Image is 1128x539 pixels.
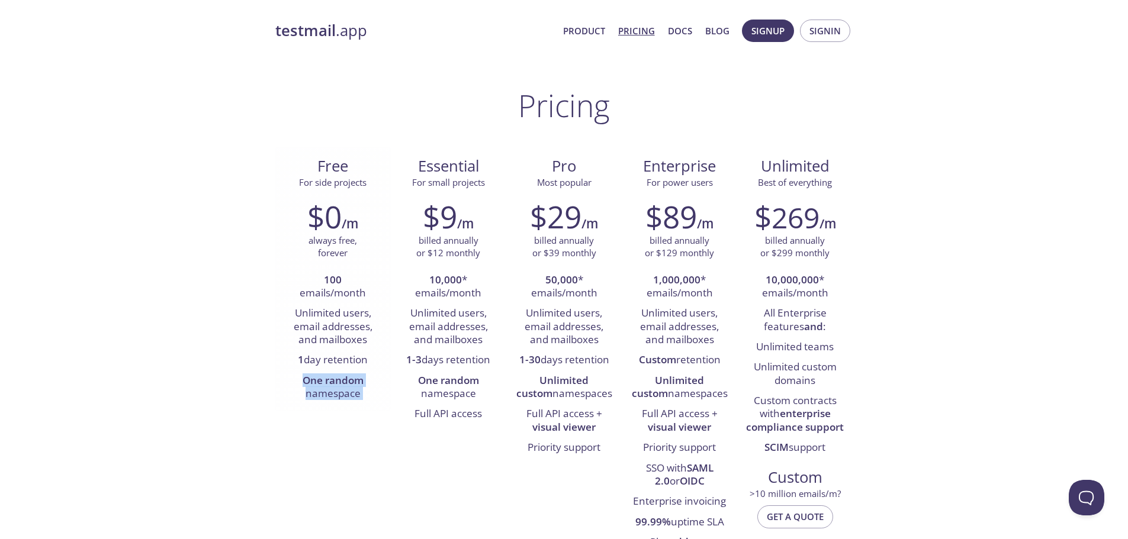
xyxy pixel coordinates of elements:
li: Unlimited users, email addresses, and mailboxes [515,304,613,350]
h2: $ [754,199,820,234]
li: Full API access [400,404,497,424]
li: day retention [284,350,382,370]
strong: 1,000,000 [653,273,700,286]
strong: One random [303,373,364,387]
strong: Custom [639,353,676,366]
span: Pro [516,156,612,176]
span: 269 [772,198,820,237]
li: * emails/month [400,270,497,304]
span: Enterprise [631,156,728,176]
strong: 99.99% [635,515,671,528]
strong: 1 [298,353,304,366]
li: * emails/month [515,270,613,304]
strong: Unlimited custom [632,373,705,400]
strong: 1-3 [406,353,422,366]
p: billed annually or $129 monthly [645,234,714,260]
li: Unlimited teams [746,337,844,357]
a: Product [563,23,605,38]
strong: One random [418,373,479,387]
h1: Pricing [518,88,610,123]
li: All Enterprise features : [746,304,844,337]
span: Get a quote [767,509,824,524]
li: * emails/month [631,270,728,304]
span: Essential [400,156,497,176]
strong: 10,000 [429,273,462,286]
h2: $0 [307,199,342,234]
strong: 10,000,000 [766,273,819,286]
h2: $9 [423,199,457,234]
a: Blog [705,23,729,38]
li: Unlimited users, email addresses, and mailboxes [631,304,728,350]
p: billed annually or $39 monthly [532,234,596,260]
li: namespace [284,371,382,405]
li: Unlimited users, email addresses, and mailboxes [400,304,497,350]
p: billed annually or $12 monthly [416,234,480,260]
strong: SAML 2.0 [655,461,714,488]
h6: /m [342,214,358,234]
button: Signup [742,20,794,42]
strong: 50,000 [545,273,578,286]
span: For side projects [299,176,367,188]
p: always free, forever [308,234,357,260]
strong: visual viewer [648,420,711,434]
strong: and [804,319,823,333]
li: * emails/month [746,270,844,304]
li: namespace [400,371,497,405]
strong: Unlimited custom [516,373,589,400]
li: Priority support [515,438,613,458]
li: days retention [515,350,613,370]
li: Full API access + [515,404,613,438]
span: For power users [647,176,713,188]
button: Signin [800,20,850,42]
span: Signup [751,23,785,38]
li: Priority support [631,438,728,458]
li: Unlimited users, email addresses, and mailboxes [284,304,382,350]
span: > 10 million emails/m? [750,488,841,499]
strong: visual viewer [532,420,596,434]
strong: SCIM [764,440,789,454]
strong: testmail [275,20,336,41]
h6: /m [581,214,598,234]
h6: /m [697,214,714,234]
li: Custom contracts with [746,391,844,438]
span: For small projects [412,176,485,188]
li: emails/month [284,270,382,304]
iframe: Help Scout Beacon - Open [1069,480,1104,515]
strong: OIDC [680,474,705,488]
span: Free [285,156,381,176]
span: Most popular [537,176,592,188]
h2: $89 [645,199,697,234]
li: uptime SLA [631,512,728,532]
strong: enterprise compliance support [746,406,844,433]
h2: $29 [530,199,581,234]
li: namespaces [515,371,613,405]
li: SSO with or [631,459,728,492]
strong: 1-30 [519,353,541,366]
li: Unlimited custom domains [746,357,844,391]
li: namespaces [631,371,728,405]
li: Enterprise invoicing [631,492,728,512]
span: Best of everything [758,176,832,188]
li: retention [631,350,728,370]
a: Docs [668,23,692,38]
li: Full API access + [631,404,728,438]
h6: /m [820,214,836,234]
a: testmail.app [275,21,554,41]
h6: /m [457,214,474,234]
p: billed annually or $299 monthly [760,234,830,260]
li: support [746,438,844,458]
a: Pricing [618,23,655,38]
li: days retention [400,350,497,370]
span: Signin [809,23,841,38]
span: Unlimited [761,156,830,176]
span: Custom [747,467,843,488]
button: Get a quote [757,505,833,528]
strong: 100 [324,273,342,286]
